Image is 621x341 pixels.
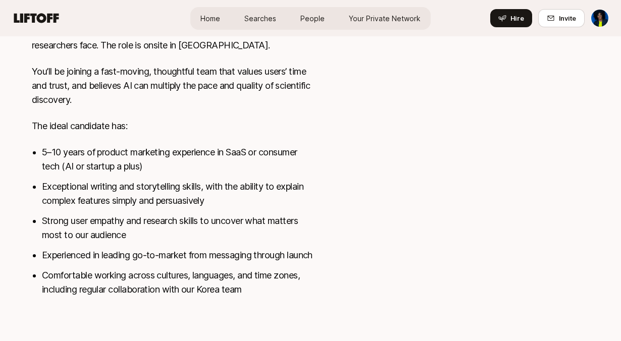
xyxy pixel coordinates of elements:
[341,9,429,28] a: Your Private Network
[236,9,284,28] a: Searches
[292,9,333,28] a: People
[42,248,315,262] li: Experienced in leading go-to-market from messaging through launch
[42,268,315,297] li: Comfortable working across cultures, languages, and time zones, including regular collaboration w...
[559,13,576,23] span: Invite
[244,13,276,24] span: Searches
[349,13,421,24] span: Your Private Network
[42,145,315,174] li: 5–10 years of product marketing experience in SaaS or consumer tech (AI or startup a plus)
[538,9,585,27] button: Invite
[32,65,315,107] p: You’ll be joining a fast-moving, thoughtful team that values users’ time and trust, and believes ...
[591,9,609,27] button: Heavenly Johnson
[42,214,315,242] li: Strong user empathy and research skills to uncover what matters most to our audience
[510,13,524,23] span: Hire
[490,9,532,27] button: Hire
[32,119,315,133] p: The ideal candidate has:
[192,9,228,28] a: Home
[591,10,608,27] img: Heavenly Johnson
[300,13,325,24] span: People
[42,180,315,208] li: Exceptional writing and storytelling skills, with the ability to explain complex features simply ...
[200,13,220,24] span: Home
